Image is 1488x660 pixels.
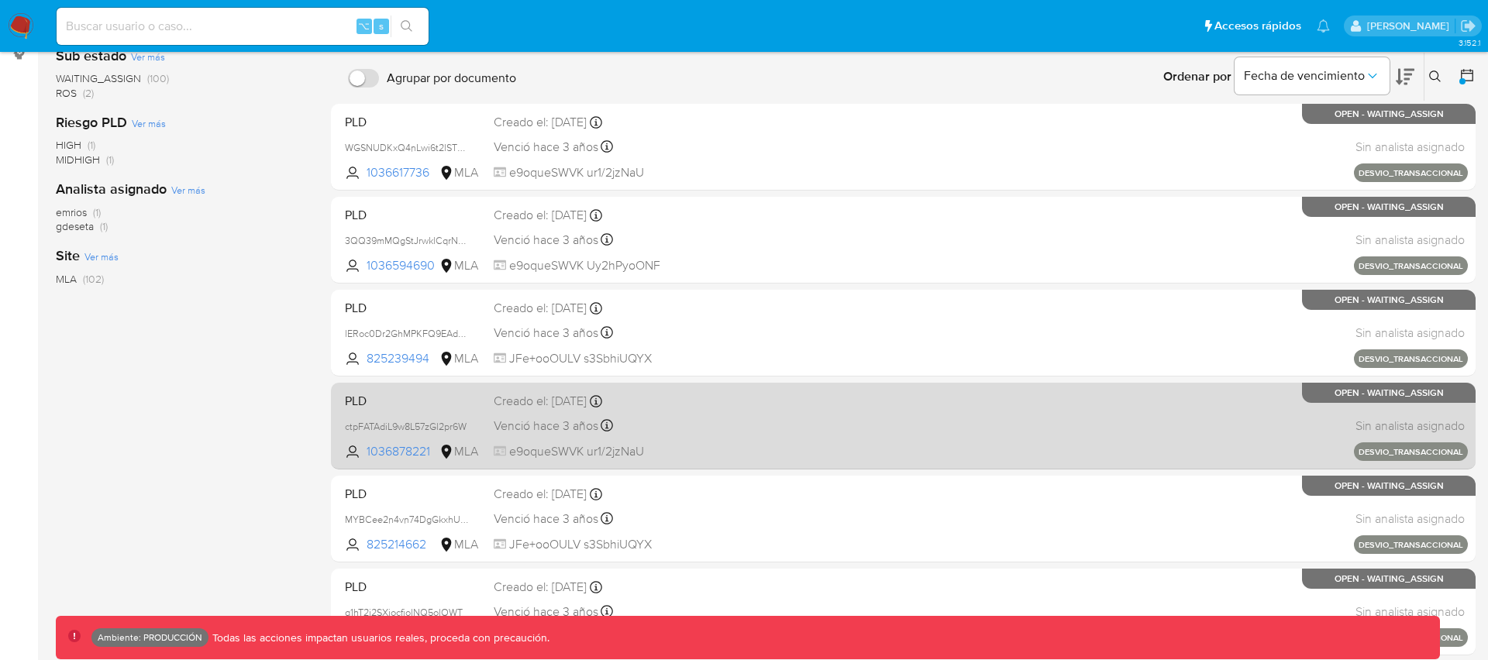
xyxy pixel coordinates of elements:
p: Todas las acciones impactan usuarios reales, proceda con precaución. [208,631,549,645]
a: Salir [1460,18,1476,34]
span: s [379,19,384,33]
input: Buscar usuario o caso... [57,16,429,36]
span: Accesos rápidos [1214,18,1301,34]
span: 3.152.1 [1459,36,1480,49]
a: Notificaciones [1317,19,1330,33]
p: Ambiente: PRODUCCIÓN [98,634,202,641]
span: ⌥ [358,19,370,33]
button: search-icon [391,15,422,37]
p: nicolas.tolosa@mercadolibre.com [1367,19,1455,33]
